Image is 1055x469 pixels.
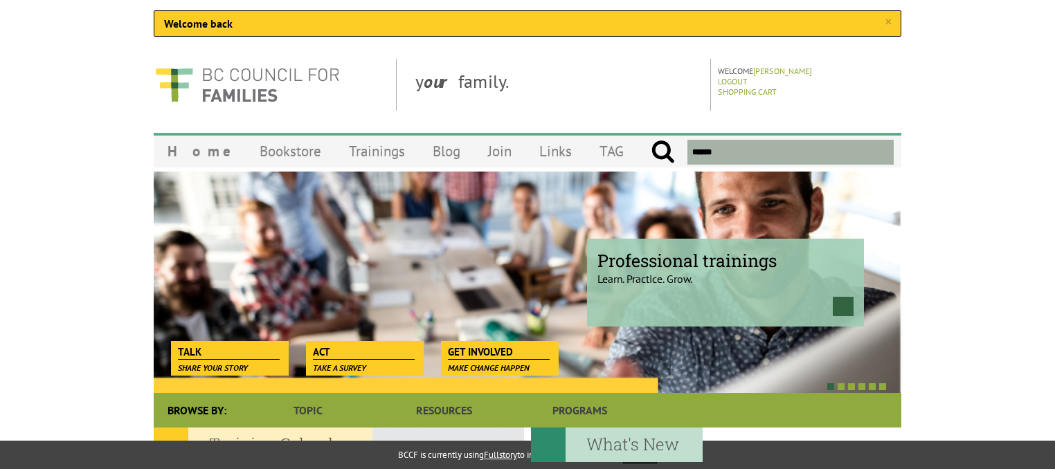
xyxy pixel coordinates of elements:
a: Links [525,135,586,167]
h2: What's New [531,427,703,462]
span: Professional trainings [597,249,854,272]
span: Act [313,344,415,360]
span: Share your story [178,362,248,373]
p: Learn. Practice. Grow. [597,260,854,286]
div: Browse By: [154,393,240,427]
div: y family. [404,59,711,111]
a: Shopping Cart [718,86,777,97]
a: Join [474,135,525,167]
h2: Training Calendar [154,427,372,462]
p: Welcome [718,66,897,76]
img: BC Council for FAMILIES [154,59,341,111]
span: Get Involved [448,344,550,360]
a: TAG [586,135,638,167]
a: Blog [419,135,474,167]
span: Make change happen [448,362,530,373]
a: Logout [718,76,748,86]
a: Act Take a survey [306,341,422,360]
a: Fullstory [484,449,517,461]
a: × [885,15,891,29]
input: Submit [651,140,675,165]
a: Programs [512,393,648,427]
a: Resources [376,393,512,427]
a: [PERSON_NAME] [753,66,812,76]
span: Talk [178,344,280,360]
span: Take a survey [313,362,366,373]
a: Bookstore [246,135,335,167]
a: Home [154,135,246,167]
div: Welcome back [154,10,901,37]
a: Talk Share your story [171,341,287,360]
a: Trainings [335,135,419,167]
strong: our [424,70,458,93]
a: Get Involved Make change happen [441,341,557,360]
a: Topic [240,393,376,427]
